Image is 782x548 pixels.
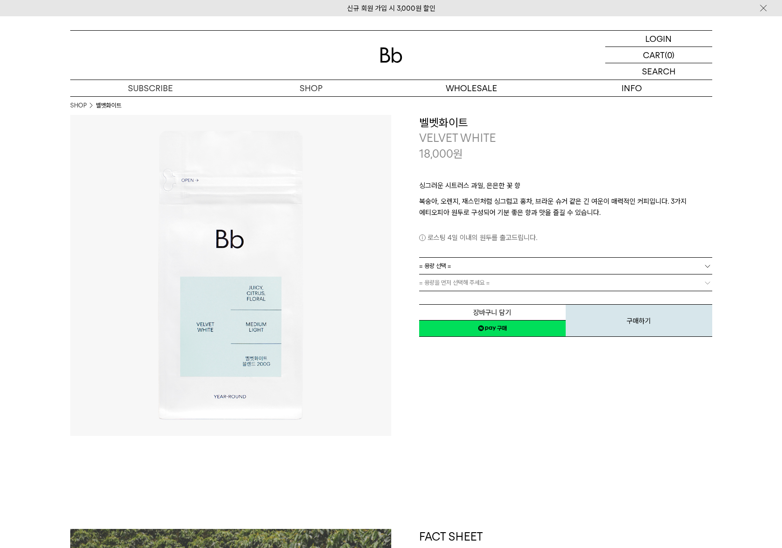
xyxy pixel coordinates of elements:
[391,80,552,96] p: WHOLESALE
[645,31,672,47] p: LOGIN
[231,80,391,96] a: SHOP
[70,101,87,110] a: SHOP
[419,196,712,218] p: 복숭아, 오렌지, 재스민처럼 싱그럽고 홍차, 브라운 슈거 같은 긴 여운이 매력적인 커피입니다. 3가지 에티오피아 원두로 구성되어 기분 좋은 향과 맛을 즐길 수 있습니다.
[419,180,712,196] p: 싱그러운 시트러스 과일, 은은한 꽃 향
[380,47,402,63] img: 로고
[419,130,712,146] p: VELVET WHITE
[552,80,712,96] p: INFO
[419,274,490,291] span: = 용량을 먼저 선택해 주세요 =
[419,232,712,243] p: 로스팅 4일 이내의 원두를 출고드립니다.
[643,47,665,63] p: CART
[605,31,712,47] a: LOGIN
[419,115,712,131] h3: 벨벳화이트
[419,304,566,321] button: 장바구니 담기
[419,320,566,337] a: 새창
[70,115,391,436] img: 벨벳화이트
[419,146,463,162] p: 18,000
[642,63,675,80] p: SEARCH
[347,4,435,13] a: 신규 회원 가입 시 3,000원 할인
[566,304,712,337] button: 구매하기
[605,47,712,63] a: CART (0)
[453,147,463,160] span: 원
[96,101,121,110] li: 벨벳화이트
[665,47,675,63] p: (0)
[70,80,231,96] a: SUBSCRIBE
[419,258,451,274] span: = 용량 선택 =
